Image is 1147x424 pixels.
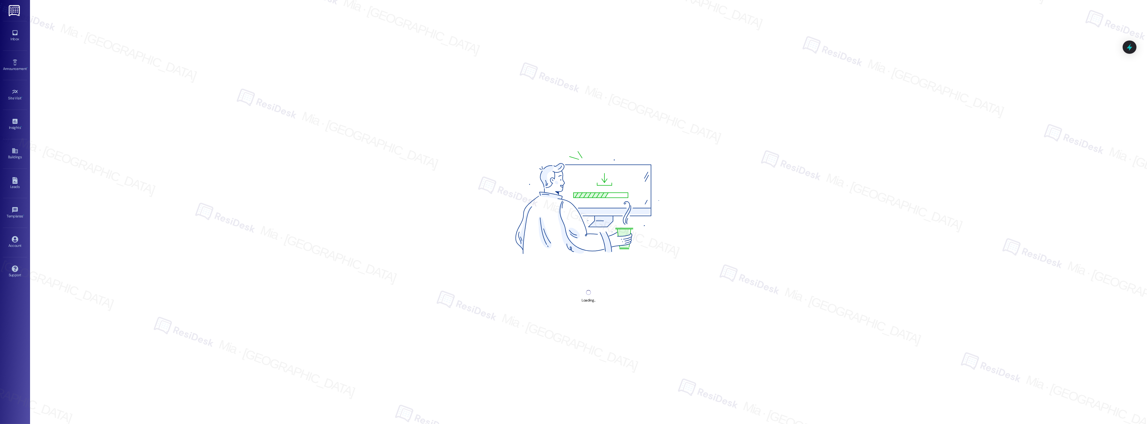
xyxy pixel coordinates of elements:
[3,116,27,132] a: Insights •
[3,28,27,44] a: Inbox
[22,95,23,99] span: •
[3,264,27,280] a: Support
[3,175,27,192] a: Leads
[3,87,27,103] a: Site Visit •
[582,297,595,304] div: Loading...
[23,213,24,217] span: •
[3,146,27,162] a: Buildings
[3,234,27,250] a: Account
[21,125,22,129] span: •
[27,66,28,70] span: •
[9,5,21,16] img: ResiDesk Logo
[3,205,27,221] a: Templates •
